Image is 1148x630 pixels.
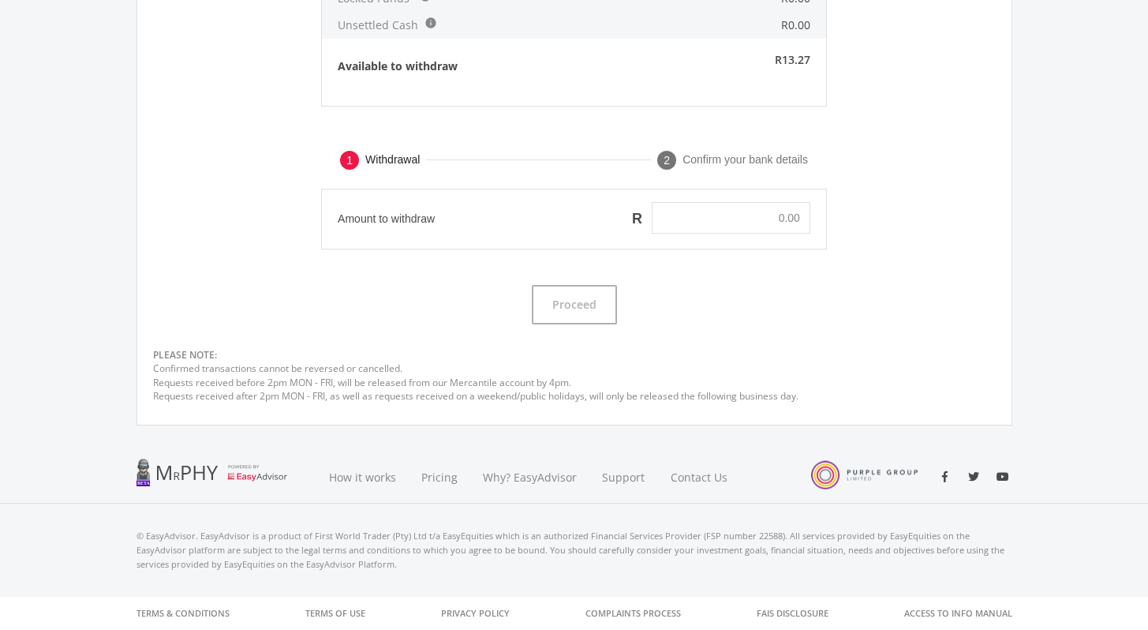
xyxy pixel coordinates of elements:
[346,153,353,166] span: 1
[589,451,658,504] a: Support
[532,285,617,324] button: Proceed
[632,208,642,230] div: R
[316,451,409,504] a: How it works
[757,597,828,630] a: FAIS Disclosure
[441,597,510,630] a: Privacy Policy
[409,451,470,504] a: Pricing
[424,17,437,29] i: info
[338,17,418,32] span: Unsettled Cash
[153,350,996,361] div: PLEASE NOTE:
[305,597,365,630] a: Terms of Use
[153,363,996,374] p: Confirmed transactions cannot be reversed or cancelled.
[338,58,458,73] strong: Available to withdraw
[904,597,1012,630] a: Access to Info Manual
[682,152,808,168] div: Confirm your bank details
[616,12,826,39] div: R0.00
[338,211,435,227] span: Amount to withdraw
[664,153,670,166] span: 2
[153,377,996,388] p: Requests received before 2pm MON - FRI, will be released from our Mercantile account by 4pm.
[616,39,826,93] div: R13.27
[136,597,230,630] a: Terms & Conditions
[153,391,996,402] p: Requests received after 2pm MON - FRI, as well as requests received on a weekend/public holidays,...
[365,152,420,168] div: Withdrawal
[136,529,1012,572] p: © EasyAdvisor. EasyAdvisor is a product of First World Trader (Pty) Ltd t/a EasyEquities which is...
[658,451,742,504] a: Contact Us
[652,202,810,234] input: 0.00
[470,451,589,504] a: Why? EasyAdvisor
[585,597,681,630] a: Complaints Process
